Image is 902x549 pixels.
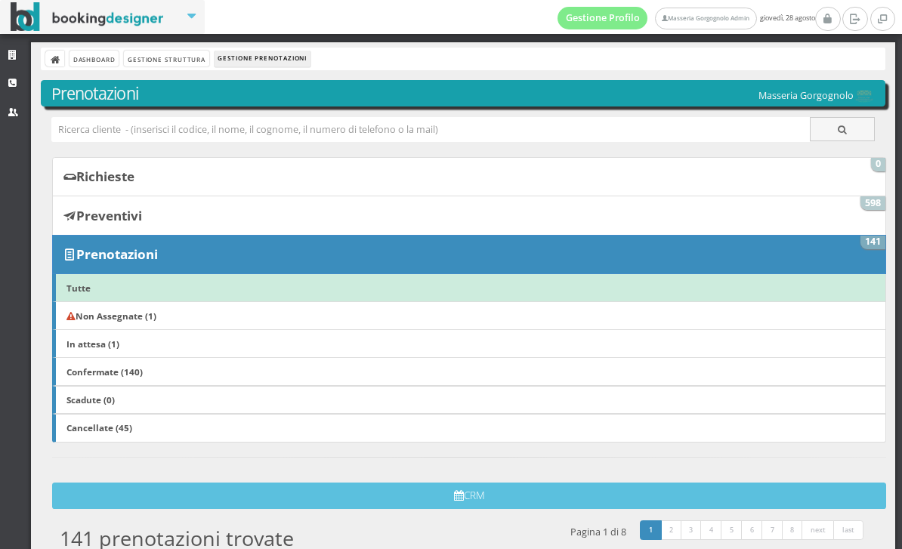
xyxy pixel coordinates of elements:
input: Ricerca cliente - (inserisci il codice, il nome, il cognome, il numero di telefono o la mail) [51,117,811,142]
b: Non Assegnate (1) [66,310,156,322]
li: Gestione Prenotazioni [215,51,310,67]
a: Confermate (140) [52,357,886,386]
img: 0603869b585f11eeb13b0a069e529790.png [854,90,875,103]
button: CRM [52,483,886,509]
b: Confermate (140) [66,365,143,378]
a: Richieste 0 [52,157,886,196]
b: Preventivi [76,207,142,224]
b: Scadute (0) [66,393,115,406]
a: next [802,520,835,540]
a: 2 [660,520,682,540]
a: 8 [782,520,804,540]
h5: Masseria Gorgognolo [758,90,875,103]
a: 3 [681,520,703,540]
b: Cancellate (45) [66,421,132,433]
img: BookingDesigner.com [11,2,164,32]
b: In attesa (1) [66,338,119,350]
span: 0 [871,158,886,171]
a: In attesa (1) [52,329,886,358]
a: last [833,520,863,540]
a: Non Assegnate (1) [52,301,886,330]
a: Prenotazioni 141 [52,235,886,274]
a: 6 [741,520,763,540]
a: Cancellate (45) [52,414,886,443]
h3: Prenotazioni [51,84,876,103]
a: 1 [640,520,662,540]
a: 5 [721,520,743,540]
a: Scadute (0) [52,386,886,415]
a: Masseria Gorgognolo Admin [655,8,756,29]
span: 141 [860,236,886,249]
b: Prenotazioni [76,245,158,263]
b: Tutte [66,282,91,294]
a: Gestione Profilo [558,7,648,29]
b: Richieste [76,168,134,185]
a: 7 [761,520,783,540]
a: Preventivi 598 [52,196,886,235]
a: Gestione Struttura [124,51,209,66]
a: Tutte [52,273,886,302]
h5: Pagina 1 di 8 [570,526,626,538]
span: giovedì, 28 agosto [558,7,815,29]
a: 4 [700,520,722,540]
a: Dashboard [70,51,119,66]
span: 598 [860,196,886,210]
